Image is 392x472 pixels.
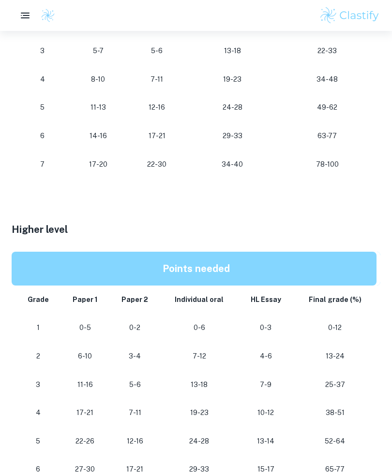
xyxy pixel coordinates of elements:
[246,378,286,391] p: 7-9
[28,296,49,303] strong: Grade
[77,158,119,171] p: 17-20
[77,101,119,114] p: 11-13
[77,73,119,86] p: 8-10
[77,44,119,57] p: 5-7
[251,296,281,303] strong: HL Essay
[135,101,179,114] p: 12-16
[301,435,369,448] p: 52-64
[118,350,153,363] p: 3-4
[246,406,286,419] p: 10-12
[23,321,53,334] p: 1
[68,435,102,448] p: 22-26
[121,296,148,303] strong: Paper 2
[301,378,369,391] p: 25-37
[246,435,286,448] p: 13-14
[246,350,286,363] p: 4-6
[163,263,230,274] strong: Points needed
[195,101,271,114] p: 24-28
[135,129,179,143] p: 17-21
[195,73,271,86] p: 19-23
[118,321,153,334] p: 0-2
[168,350,230,363] p: 7-12
[135,44,179,57] p: 5-6
[286,101,369,114] p: 49-62
[135,73,179,86] p: 7-11
[118,406,153,419] p: 7-11
[23,378,53,391] p: 3
[286,44,369,57] p: 22-33
[135,158,179,171] p: 22-30
[319,6,380,25] img: Clastify logo
[168,406,230,419] p: 19-23
[118,378,153,391] p: 5-6
[12,222,380,237] h3: Higher level
[168,435,230,448] p: 24-28
[309,296,362,303] strong: Final grade (%)
[68,406,102,419] p: 17-21
[286,129,369,143] p: 63-77
[23,44,61,57] p: 3
[73,296,98,303] strong: Paper 1
[41,8,55,23] img: Clastify logo
[23,73,61,86] p: 4
[168,378,230,391] p: 13-18
[23,350,53,363] p: 2
[195,158,271,171] p: 34-40
[23,101,61,114] p: 5
[23,158,61,171] p: 7
[301,406,369,419] p: 38-51
[301,321,369,334] p: 0-12
[68,350,102,363] p: 6-10
[301,350,369,363] p: 13-24
[286,73,369,86] p: 34-48
[118,435,153,448] p: 12-16
[168,321,230,334] p: 0-6
[23,406,53,419] p: 4
[175,296,224,303] strong: Individual oral
[68,378,102,391] p: 11-16
[195,129,271,143] p: 29-33
[68,321,102,334] p: 0-5
[77,129,119,143] p: 14-16
[246,321,286,334] p: 0-3
[23,435,53,448] p: 5
[23,129,61,143] p: 6
[286,158,369,171] p: 78-100
[35,8,55,23] a: Clastify logo
[195,44,271,57] p: 13-18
